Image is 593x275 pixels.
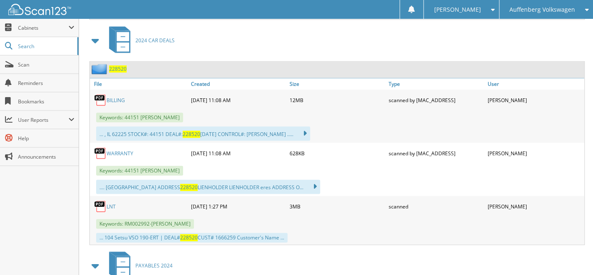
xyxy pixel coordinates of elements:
[94,94,107,106] img: PDF.png
[109,65,127,72] a: 228520
[135,37,175,44] span: 2024 CAR DEALS
[96,166,183,175] span: Keywords: 44151 [PERSON_NAME]
[18,24,69,31] span: Cabinets
[96,113,183,122] span: Keywords: 44151 [PERSON_NAME]
[18,43,73,50] span: Search
[387,145,486,162] div: scanned by [MAC_ADDRESS]
[485,78,584,90] a: User
[189,92,288,108] div: [DATE] 11:08 AM
[18,116,69,123] span: User Reports
[387,198,486,215] div: scanned
[107,203,116,210] a: LNT
[18,80,74,87] span: Reminders
[485,198,584,215] div: [PERSON_NAME]
[96,180,320,194] div: .... [GEOGRAPHIC_DATA] ADDRESS LIENHOLDER LIENHOLDER eres ADDRESS O...
[189,198,288,215] div: [DATE] 1:27 PM
[107,150,133,157] a: WARRANTY
[180,234,198,241] span: 228520
[18,153,74,160] span: Announcements
[288,78,387,90] a: Size
[288,92,387,108] div: 12MB
[96,126,310,141] div: ... , IL 62225 STOCK#: 44151 DEAL#: [DATE] CONTROL#: [PERSON_NAME] .....
[135,262,173,269] span: PAYABLES 2024
[18,98,74,105] span: Bookmarks
[189,145,288,162] div: [DATE] 11:08 AM
[96,233,288,242] div: ... 104 Setsu VSO 190-ERT | DEAL# CUST# 1666259 Customer's Name ...
[183,131,200,138] span: 228520
[18,61,74,68] span: Scan
[288,145,387,162] div: 628KB
[92,64,109,74] img: folder2.png
[96,219,194,229] span: Keywords: RM002992-[PERSON_NAME]
[94,200,107,213] img: PDF.png
[107,97,125,104] a: BILLING
[8,4,71,15] img: scan123-logo-white.svg
[387,78,486,90] a: Type
[551,235,593,275] iframe: Chat Widget
[509,7,575,12] span: Auffenberg Volkswagen
[485,145,584,162] div: [PERSON_NAME]
[288,198,387,215] div: 3MB
[189,78,288,90] a: Created
[104,24,175,57] a: 2024 CAR DEALS
[387,92,486,108] div: scanned by [MAC_ADDRESS]
[485,92,584,108] div: [PERSON_NAME]
[180,184,198,191] span: 228520
[18,135,74,142] span: Help
[434,7,481,12] span: [PERSON_NAME]
[94,147,107,159] img: PDF.png
[90,78,189,90] a: File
